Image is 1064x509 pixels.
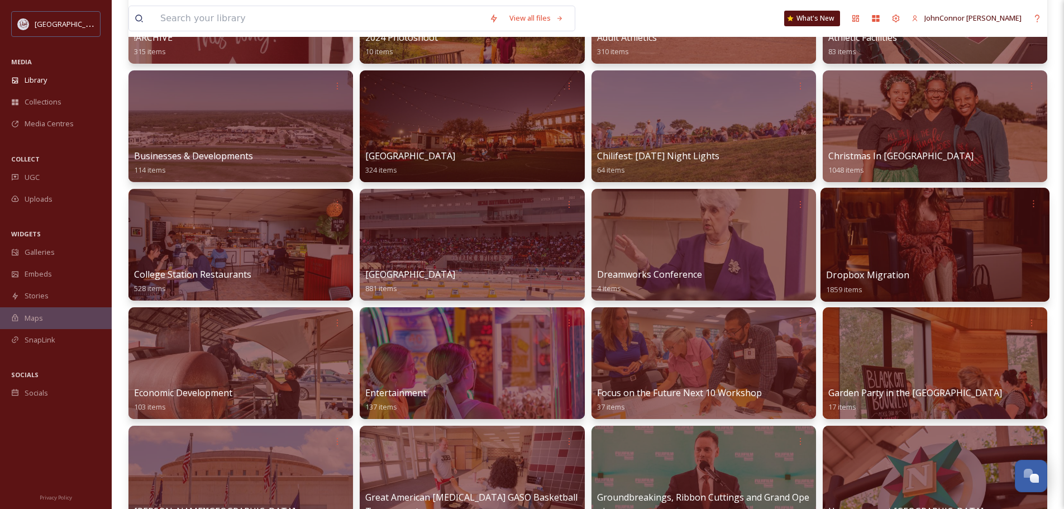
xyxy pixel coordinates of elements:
span: Maps [25,313,43,324]
span: 881 items [365,283,397,293]
a: Privacy Policy [40,490,72,503]
span: College Station Restaurants [134,268,251,280]
a: Dreamworks Conference4 items [597,269,702,293]
a: [GEOGRAPHIC_DATA]881 items [365,269,455,293]
span: WIDGETS [11,230,41,238]
img: CollegeStation_Visit_Bug_Color.png [18,18,29,30]
span: 103 items [134,402,166,412]
span: [GEOGRAPHIC_DATA] [365,268,455,280]
span: 64 items [597,165,625,175]
a: JohnConnor [PERSON_NAME] [906,7,1027,29]
a: What's New [784,11,840,26]
span: SnapLink [25,335,55,345]
span: Dreamworks Conference [597,268,702,280]
a: Entertainment137 items [365,388,426,412]
span: 10 items [365,46,393,56]
span: Socials [25,388,48,398]
span: Garden Party in the [GEOGRAPHIC_DATA] [828,387,1002,399]
span: Media Centres [25,118,74,129]
span: Dropbox Migration [826,269,909,281]
span: Focus on the Future Next 10 Workshop [597,387,762,399]
span: 114 items [134,165,166,175]
span: Privacy Policy [40,494,72,501]
span: Economic Development [134,387,232,399]
a: Dropbox Migration1859 items [826,270,909,294]
span: 1859 items [826,284,862,294]
span: JohnConnor [PERSON_NAME] [924,13,1022,23]
span: Uploads [25,194,53,204]
button: Open Chat [1015,460,1047,492]
a: Economic Development103 items [134,388,232,412]
span: [GEOGRAPHIC_DATA] [35,18,106,29]
a: Businesses & Developments114 items [134,151,253,175]
span: Entertainment [365,387,426,399]
span: 310 items [597,46,629,56]
span: Chilifest: [DATE] Night Lights [597,150,719,162]
span: Businesses & Developments [134,150,253,162]
span: Christmas In [GEOGRAPHIC_DATA] [828,150,974,162]
span: !ARCHIVE [134,31,173,44]
input: Search your library [155,6,484,31]
span: Galleries [25,247,55,258]
span: Stories [25,291,49,301]
span: Athletic Facilities [828,31,897,44]
span: SOCIALS [11,370,39,379]
a: Garden Party in the [GEOGRAPHIC_DATA]17 items [828,388,1002,412]
span: 528 items [134,283,166,293]
span: 4 items [597,283,621,293]
a: Chilifest: [DATE] Night Lights64 items [597,151,719,175]
span: COLLECT [11,155,40,163]
a: [GEOGRAPHIC_DATA]324 items [365,151,455,175]
a: View all files [504,7,569,29]
span: Library [25,75,47,85]
span: 37 items [597,402,625,412]
span: 2024 Photoshoot [365,31,438,44]
span: [GEOGRAPHIC_DATA] [365,150,455,162]
a: Focus on the Future Next 10 Workshop37 items [597,388,762,412]
span: 17 items [828,402,856,412]
a: College Station Restaurants528 items [134,269,251,293]
span: UGC [25,172,40,183]
span: Adult Athletics [597,31,657,44]
span: Embeds [25,269,52,279]
span: 315 items [134,46,166,56]
span: 324 items [365,165,397,175]
span: Collections [25,97,61,107]
span: 137 items [365,402,397,412]
a: Christmas In [GEOGRAPHIC_DATA]1048 items [828,151,974,175]
span: MEDIA [11,58,32,66]
span: 1048 items [828,165,864,175]
span: 83 items [828,46,856,56]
